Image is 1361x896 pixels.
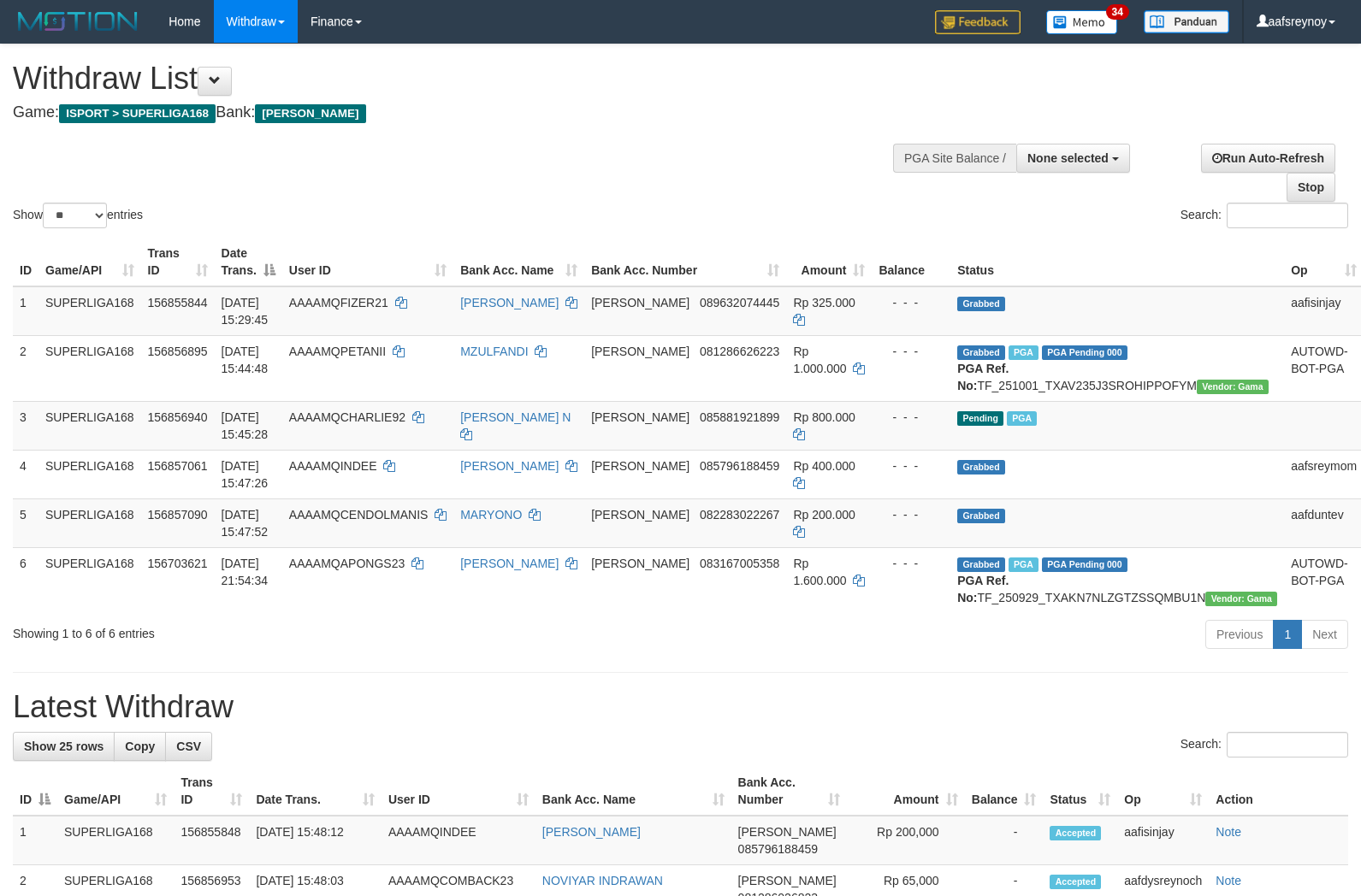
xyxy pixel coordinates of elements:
span: Grabbed [957,345,1005,360]
td: aafisinjay [1117,816,1209,865]
span: AAAAMQAPONGS23 [289,557,405,570]
td: SUPERLIGA168 [38,401,141,450]
span: Grabbed [957,557,1005,572]
b: PGA Ref. No: [957,574,1009,604]
span: Marked by aafheankoy [1009,345,1039,360]
span: [PERSON_NAME] [591,296,689,309]
th: Bank Acc. Number: activate to sort column ascending [731,767,848,816]
a: [PERSON_NAME] [460,296,559,309]
a: Note [1216,874,1241,887]
a: MARYONO [460,508,522,522]
span: [DATE] 21:54:34 [222,557,269,587]
span: PGA Pending [1042,345,1127,360]
span: Marked by aafheankoy [1007,411,1037,426]
a: NOVIYAR INDRAWAN [542,874,663,887]
td: 4 [13,450,38,498]
td: SUPERLIGA168 [38,286,141,336]
div: - - - [879,294,944,311]
span: Rp 400.000 [793,459,855,473]
span: Vendor URL: https://trx31.1velocity.biz [1197,380,1269,394]
span: [PERSON_NAME] [591,345,689,358]
button: None selected [1016,144,1130,173]
a: [PERSON_NAME] [460,557,559,570]
span: Rp 1.600.000 [793,557,846,587]
th: Trans ID: activate to sort column ascending [174,767,249,816]
span: Accepted [1050,826,1101,840]
a: Next [1301,620,1348,649]
label: Show entries [13,203,143,228]
span: [PERSON_NAME] [738,825,837,839]
td: SUPERLIGA168 [57,816,174,865]
select: Showentries [43,203,107,228]
span: 156855844 [148,296,208,309]
td: 156855848 [174,816,249,865]
b: PGA Ref. No: [957,362,1009,392]
a: Show 25 rows [13,732,115,761]
div: PGA Site Balance / [893,144,1016,173]
td: 6 [13,547,38,613]
span: [PERSON_NAME] [591,410,689,424]
td: TF_251001_TXAV235J3SROHIPPOFYM [950,335,1284,401]
span: PGA Pending [1042,557,1127,572]
th: Status: activate to sort column ascending [1043,767,1117,816]
span: Copy 085881921899 to clipboard [700,410,779,424]
h4: Game: Bank: [13,104,891,121]
span: [PERSON_NAME] [591,459,689,473]
img: Feedback.jpg [935,10,1021,34]
a: Previous [1205,620,1274,649]
td: 1 [13,816,57,865]
a: 1 [1273,620,1302,649]
label: Search: [1181,732,1348,757]
th: ID: activate to sort column descending [13,767,57,816]
span: Copy 082283022267 to clipboard [700,508,779,522]
label: Search: [1181,203,1348,228]
span: Copy 081286626223 to clipboard [700,345,779,358]
span: Vendor URL: https://trx31.1velocity.biz [1205,592,1277,606]
td: [DATE] 15:48:12 [249,816,382,865]
span: ISPORT > SUPERLIGA168 [59,104,216,123]
span: Rp 200.000 [793,508,855,522]
td: 1 [13,286,38,336]
span: AAAAMQPETANII [289,345,386,358]
div: Showing 1 to 6 of 6 entries [13,618,554,642]
span: [DATE] 15:45:28 [222,410,269,441]
span: Copy 085796188459 to clipboard [700,459,779,473]
span: AAAAMQCHARLIE92 [289,410,405,424]
a: Stop [1287,173,1335,202]
span: [PERSON_NAME] [591,508,689,522]
span: [DATE] 15:29:45 [222,296,269,327]
img: panduan.png [1144,10,1229,33]
td: SUPERLIGA168 [38,450,141,498]
span: 156856895 [148,345,208,358]
span: 34 [1106,4,1129,20]
th: Amount: activate to sort column ascending [847,767,964,816]
td: TF_250929_TXAKN7NLZGTZSSQMBU1N [950,547,1284,613]
th: User ID: activate to sort column ascending [282,238,453,286]
td: SUPERLIGA168 [38,547,141,613]
a: [PERSON_NAME] N [460,410,571,424]
a: Run Auto-Refresh [1201,144,1335,173]
span: [PERSON_NAME] [255,104,365,123]
td: AAAAMQINDEE [382,816,536,865]
a: Copy [114,732,166,761]
th: Date Trans.: activate to sort column descending [215,238,282,286]
div: - - - [879,555,944,572]
h1: Withdraw List [13,62,891,96]
span: Marked by aafchhiseyha [1009,557,1039,572]
span: Copy 085796188459 to clipboard [738,842,818,856]
span: Grabbed [957,460,1005,475]
th: Balance: activate to sort column ascending [965,767,1044,816]
input: Search: [1227,732,1348,757]
span: Rp 800.000 [793,410,855,424]
span: [PERSON_NAME] [591,557,689,570]
th: Bank Acc. Number: activate to sort column ascending [584,238,786,286]
div: - - - [879,506,944,523]
span: 156856940 [148,410,208,424]
span: Copy 089632074445 to clipboard [700,296,779,309]
div: - - - [879,409,944,426]
span: AAAAMQFIZER21 [289,296,388,309]
th: Action [1209,767,1348,816]
span: [PERSON_NAME] [738,874,837,887]
span: AAAAMQINDEE [289,459,377,473]
span: Copy [125,740,155,753]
